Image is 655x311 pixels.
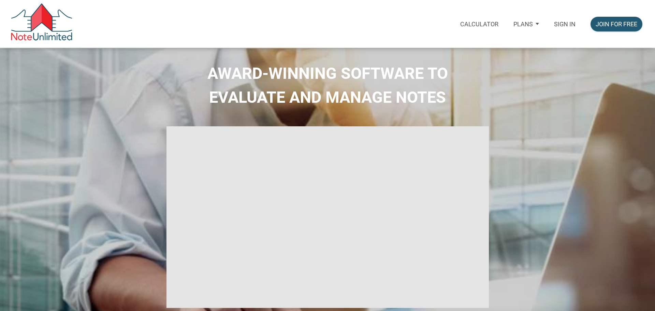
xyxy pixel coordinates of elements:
[506,12,547,36] button: Plans
[513,20,533,28] p: Plans
[460,20,498,28] p: Calculator
[547,12,583,37] a: Sign in
[506,12,547,37] a: Plans
[591,17,642,31] button: Join for free
[596,19,637,29] div: Join for free
[554,20,576,28] p: Sign in
[5,61,650,109] h2: AWARD-WINNING SOFTWARE TO EVALUATE AND MANAGE NOTES
[583,12,650,37] a: Join for free
[453,12,506,37] a: Calculator
[166,126,489,308] iframe: NoteUnlimited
